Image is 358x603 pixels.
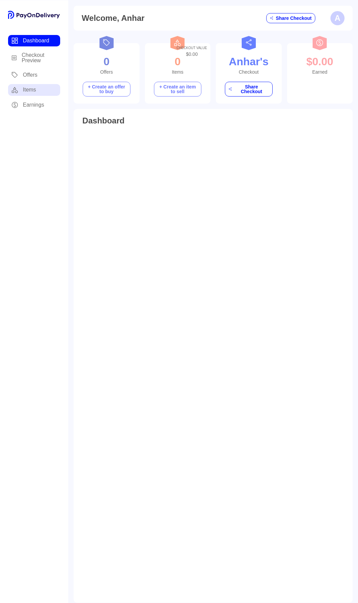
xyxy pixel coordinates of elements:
div: Earned [296,54,344,75]
div: Offers [83,54,130,75]
button: Share Checkout [266,13,315,23]
a: Items [8,84,60,96]
div: $0.00 [296,54,344,69]
span: $0.00 [176,43,210,58]
a: + Create an item to sell [154,82,201,97]
img: PayOnDelivery [8,11,60,19]
button: Share Checkout [225,82,272,97]
div: 0 [154,54,201,69]
span: Checkout Value [176,45,207,51]
div: Checkout [225,54,272,75]
div: Welcome, Anhar [82,12,145,24]
div: 0 [83,54,130,69]
div: Anhar 's [225,54,272,69]
a: Earnings [8,99,60,111]
a: Checkout Preview [8,50,60,66]
a: Dashboard [8,35,60,46]
a: + Create an offer to buy [83,82,130,97]
h3: Dashboard [82,115,344,126]
a: Offers [8,69,60,81]
div: Items [154,54,201,75]
span: A [334,13,340,23]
